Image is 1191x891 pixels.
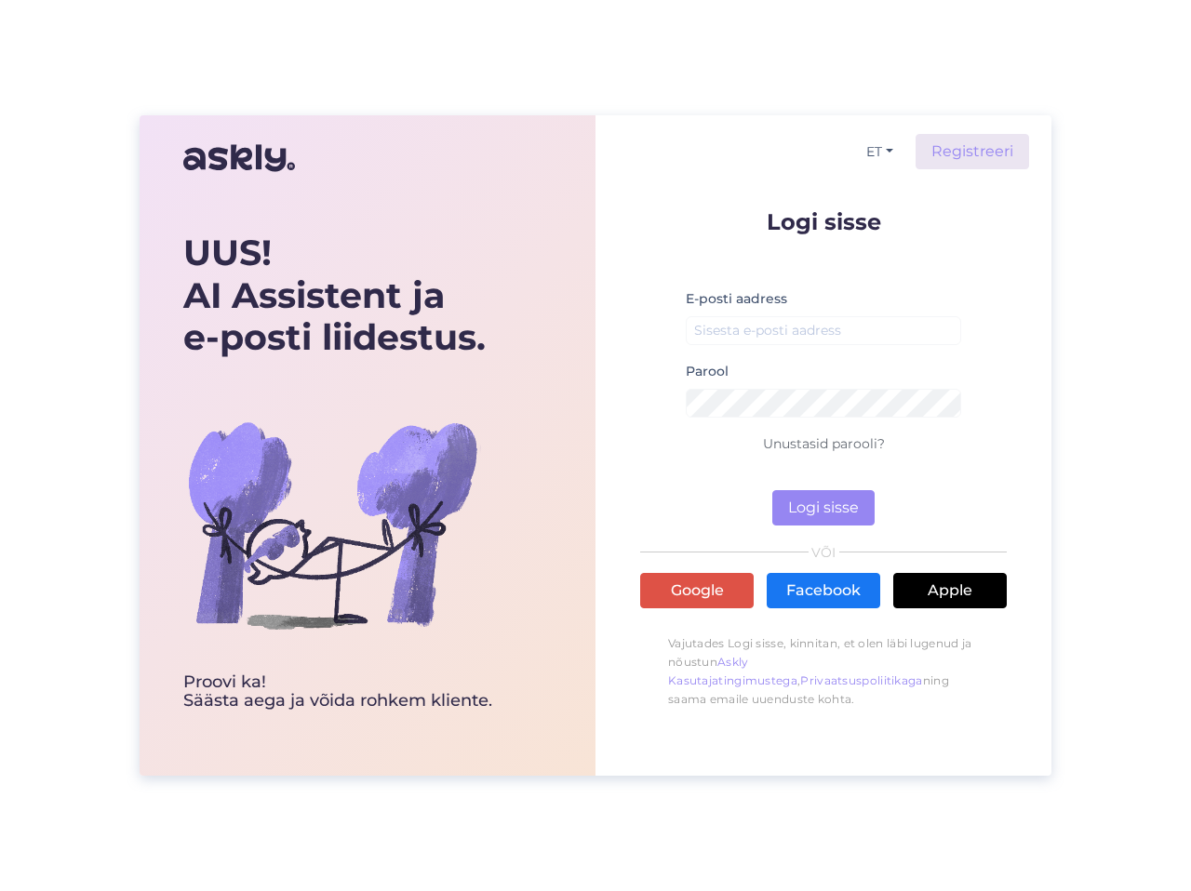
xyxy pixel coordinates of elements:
div: UUS! AI Assistent ja e-posti liidestus. [183,232,492,359]
img: bg-askly [183,376,481,673]
a: Google [640,573,754,608]
span: VÕI [809,546,839,559]
img: Askly [183,136,295,180]
div: Proovi ka! Säästa aega ja võida rohkem kliente. [183,673,492,711]
a: Askly Kasutajatingimustega [668,655,797,687]
input: Sisesta e-posti aadress [686,316,961,345]
a: Registreeri [916,134,1029,169]
p: Logi sisse [640,210,1007,233]
a: Facebook [767,573,880,608]
label: E-posti aadress [686,289,787,309]
label: Parool [686,362,729,381]
a: Unustasid parooli? [763,435,885,452]
button: Logi sisse [772,490,875,525]
p: Vajutades Logi sisse, kinnitan, et olen läbi lugenud ja nõustun , ning saama emaile uuenduste kohta. [640,625,1007,718]
button: ET [859,139,901,166]
a: Apple [893,573,1007,608]
a: Privaatsuspoliitikaga [800,673,922,687]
